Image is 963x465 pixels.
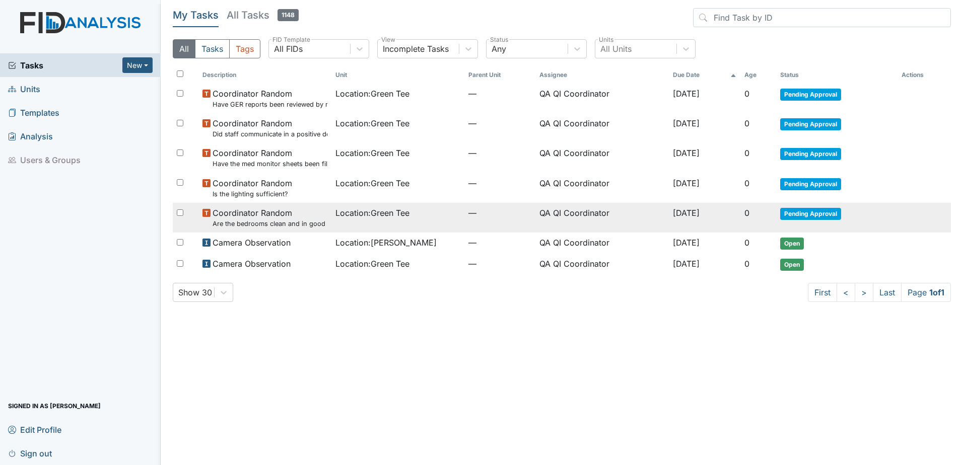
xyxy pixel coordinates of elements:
span: 0 [744,238,749,248]
span: Analysis [8,128,53,144]
span: Location : Green Tee [335,88,409,100]
button: Tasks [195,39,230,58]
div: Any [492,43,506,55]
input: Toggle All Rows Selected [177,70,183,77]
span: 0 [744,208,749,218]
td: QA QI Coordinator [535,113,668,143]
small: Are the bedrooms clean and in good repair? [213,219,327,228]
span: Coordinator Random Have GER reports been reviewed by managers within 72 hours of occurrence? [213,88,327,109]
span: Pending Approval [780,118,841,130]
span: Sign out [8,445,52,461]
span: Coordinator Random Have the med monitor sheets been filled out? [213,147,327,169]
td: QA QI Coordinator [535,203,668,232]
strong: 1 of 1 [929,287,944,297]
small: Did staff communicate in a positive demeanor with consumers? [213,129,327,139]
div: Type filter [173,39,260,58]
span: — [468,237,531,249]
th: Actions [898,66,948,84]
span: Coordinator Random Did staff communicate in a positive demeanor with consumers? [213,117,327,139]
span: 1148 [278,9,299,21]
span: [DATE] [673,238,700,248]
span: Signed in as [PERSON_NAME] [8,398,101,414]
span: Open [780,259,804,271]
span: [DATE] [673,178,700,188]
nav: task-pagination [808,283,951,302]
span: Location : [PERSON_NAME] [335,237,437,249]
div: All FIDs [274,43,303,55]
span: Edit Profile [8,422,61,437]
th: Toggle SortBy [331,66,464,84]
span: — [468,147,531,159]
button: Tags [229,39,260,58]
small: Have GER reports been reviewed by managers within 72 hours of occurrence? [213,100,327,109]
small: Have the med monitor sheets been filled out? [213,159,327,169]
span: — [468,207,531,219]
small: Is the lighting sufficient? [213,189,292,199]
span: — [468,117,531,129]
span: Open [780,238,804,250]
span: Units [8,81,40,97]
input: Find Task by ID [693,8,951,27]
td: QA QI Coordinator [535,254,668,275]
a: < [837,283,855,302]
span: [DATE] [673,89,700,99]
span: Coordinator Random Are the bedrooms clean and in good repair? [213,207,327,228]
span: Location : Green Tee [335,117,409,129]
span: [DATE] [673,208,700,218]
span: [DATE] [673,259,700,269]
button: All [173,39,195,58]
span: Pending Approval [780,178,841,190]
div: All Units [600,43,632,55]
td: QA QI Coordinator [535,173,668,203]
div: Incomplete Tasks [383,43,449,55]
span: Pending Approval [780,148,841,160]
span: Templates [8,105,59,120]
span: [DATE] [673,148,700,158]
th: Toggle SortBy [740,66,776,84]
span: Pending Approval [780,208,841,220]
a: > [855,283,873,302]
span: Camera Observation [213,258,291,270]
span: Location : Green Tee [335,207,409,219]
span: Location : Green Tee [335,258,409,270]
span: — [468,177,531,189]
th: Toggle SortBy [669,66,741,84]
h5: All Tasks [227,8,299,22]
span: — [468,258,531,270]
span: 0 [744,178,749,188]
span: Pending Approval [780,89,841,101]
span: 0 [744,259,749,269]
span: Camera Observation [213,237,291,249]
th: Toggle SortBy [776,66,898,84]
span: Page [901,283,951,302]
th: Toggle SortBy [464,66,535,84]
th: Assignee [535,66,668,84]
span: Location : Green Tee [335,147,409,159]
a: Tasks [8,59,122,71]
span: Location : Green Tee [335,177,409,189]
td: QA QI Coordinator [535,84,668,113]
span: Coordinator Random Is the lighting sufficient? [213,177,292,199]
span: 0 [744,118,749,128]
th: Toggle SortBy [198,66,331,84]
a: Last [873,283,902,302]
span: — [468,88,531,100]
span: [DATE] [673,118,700,128]
td: QA QI Coordinator [535,232,668,254]
button: New [122,57,153,73]
span: 0 [744,89,749,99]
div: Show 30 [178,286,212,298]
a: First [808,283,837,302]
td: QA QI Coordinator [535,143,668,173]
span: 0 [744,148,749,158]
h5: My Tasks [173,8,219,22]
